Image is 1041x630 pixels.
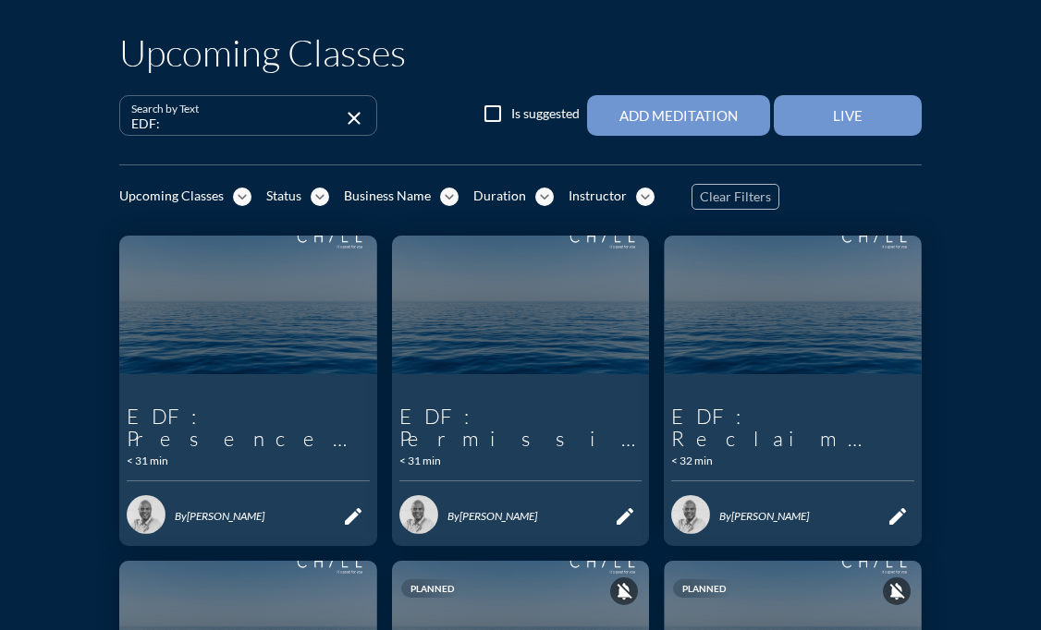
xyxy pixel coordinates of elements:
span: [PERSON_NAME] [459,509,537,523]
span: By [447,509,459,523]
span: By [175,509,187,523]
div: Duration [473,188,526,204]
div: Upcoming Classes [119,188,224,204]
span: Clear Filters [700,189,771,205]
i: edit [342,505,364,527]
span: By [719,509,731,523]
h1: Upcoming Classes [119,30,406,75]
div: Instructor [569,188,627,204]
div: Business Name [344,188,431,204]
label: Is suggested [511,104,580,123]
span: [PERSON_NAME] [731,509,809,523]
i: close [343,107,365,129]
i: expand_more [535,188,554,206]
button: Clear Filters [692,184,779,210]
i: notifications_off [614,581,634,601]
div: Status [266,188,301,204]
button: Live [774,95,922,136]
div: Live [806,107,889,124]
i: expand_more [311,188,329,206]
i: expand_more [440,188,459,206]
img: 1582832593142%20-%2027a774d8d5.png [671,495,710,534]
i: expand_more [636,188,655,206]
img: 1582832593142%20-%2027a774d8d5.png [127,495,165,534]
i: edit [614,505,636,527]
i: notifications_off [887,581,907,601]
span: [PERSON_NAME] [187,509,264,523]
input: Search by Text [131,112,339,135]
i: edit [887,505,909,527]
button: Add Meditation [587,95,770,136]
img: 1582832593142%20-%2027a774d8d5.png [399,495,438,534]
div: Add Meditation [619,107,738,124]
i: expand_more [233,188,251,206]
